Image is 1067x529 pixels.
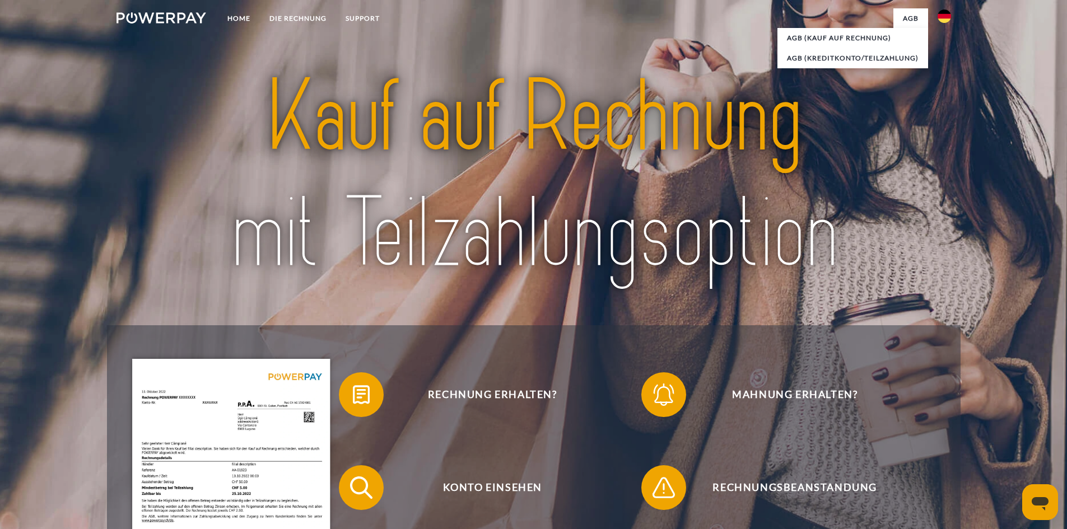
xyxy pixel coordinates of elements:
[658,372,932,417] span: Mahnung erhalten?
[339,372,630,417] button: Rechnung erhalten?
[650,474,678,502] img: qb_warning.svg
[641,465,933,510] button: Rechnungsbeanstandung
[347,474,375,502] img: qb_search.svg
[641,372,933,417] button: Mahnung erhalten?
[218,8,260,29] a: Home
[157,53,910,298] img: title-powerpay_de.svg
[339,465,630,510] button: Konto einsehen
[777,28,928,48] a: AGB (Kauf auf Rechnung)
[938,10,951,23] img: de
[777,48,928,68] a: AGB (Kreditkonto/Teilzahlung)
[117,12,207,24] img: logo-powerpay-white.svg
[1022,484,1058,520] iframe: Schaltfläche zum Öffnen des Messaging-Fensters
[355,465,630,510] span: Konto einsehen
[347,381,375,409] img: qb_bill.svg
[893,8,928,29] a: agb
[260,8,336,29] a: DIE RECHNUNG
[336,8,389,29] a: SUPPORT
[355,372,630,417] span: Rechnung erhalten?
[650,381,678,409] img: qb_bell.svg
[658,465,932,510] span: Rechnungsbeanstandung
